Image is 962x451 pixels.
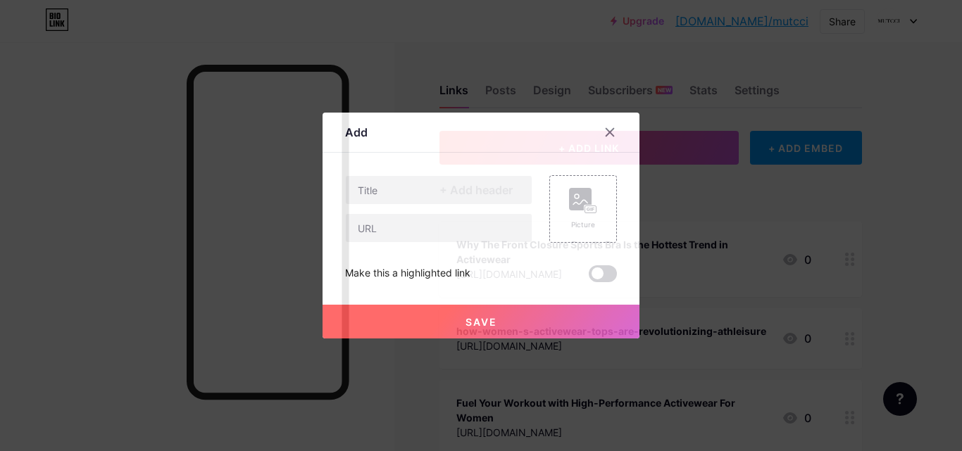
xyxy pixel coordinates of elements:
[346,176,532,204] input: Title
[346,214,532,242] input: URL
[569,220,597,230] div: Picture
[466,316,497,328] span: Save
[323,305,639,338] button: Save
[345,124,368,141] div: Add
[345,265,470,282] div: Make this a highlighted link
